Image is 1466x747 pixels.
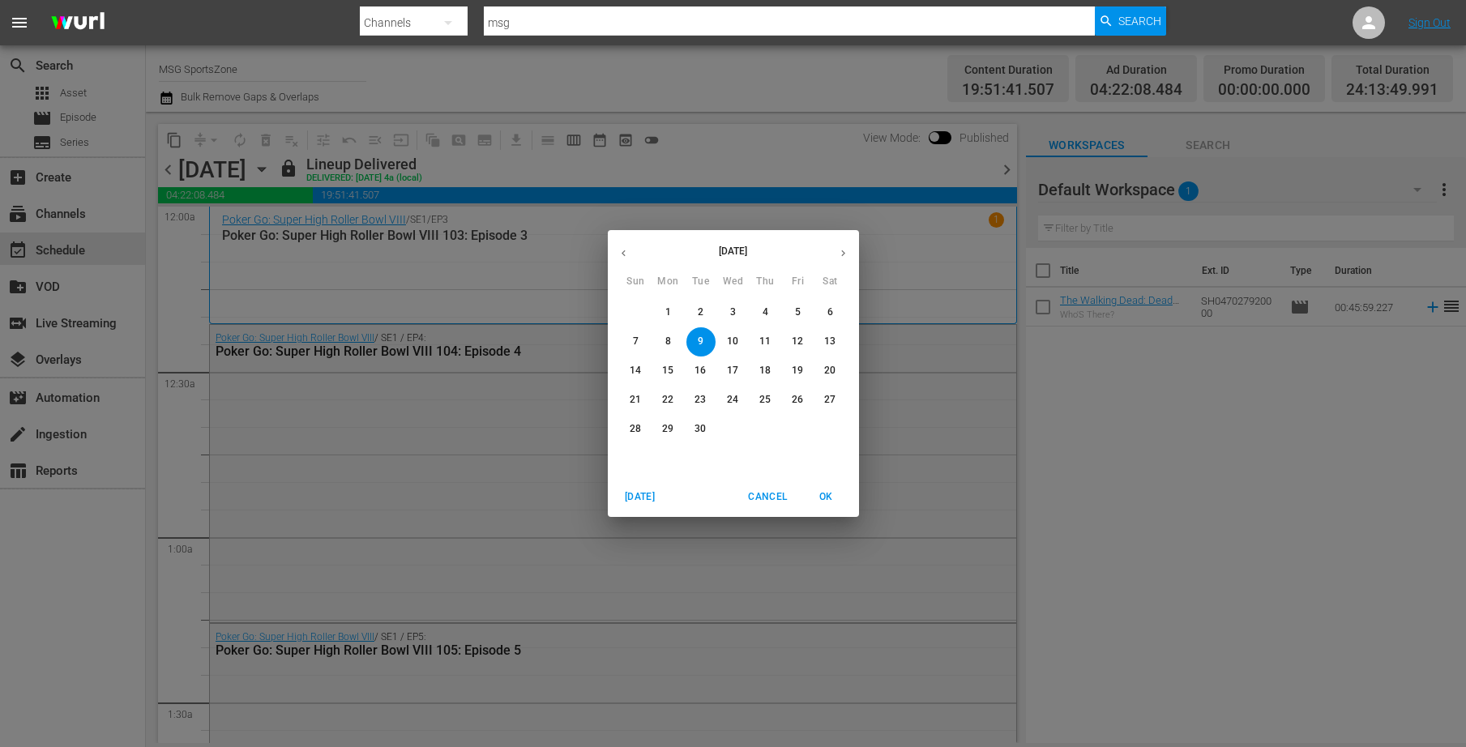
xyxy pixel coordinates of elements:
[662,364,673,378] p: 15
[827,305,833,319] p: 6
[727,393,738,407] p: 24
[751,356,780,386] button: 18
[695,364,706,378] p: 16
[622,274,651,290] span: Sun
[824,335,836,348] p: 13
[665,335,671,348] p: 8
[751,386,780,415] button: 25
[816,274,845,290] span: Sat
[654,327,683,356] button: 8
[792,393,803,407] p: 26
[630,393,641,407] p: 21
[719,298,748,327] button: 3
[759,393,771,407] p: 25
[816,386,845,415] button: 27
[686,356,716,386] button: 16
[748,489,787,506] span: Cancel
[639,244,827,258] p: [DATE]
[816,298,845,327] button: 6
[630,364,641,378] p: 14
[39,4,117,42] img: ans4CAIJ8jUAAAAAAAAAAAAAAAAAAAAAAAAgQb4GAAAAAAAAAAAAAAAAAAAAAAAAJMjXAAAAAAAAAAAAAAAAAAAAAAAAgAT5G...
[698,335,703,348] p: 9
[727,364,738,378] p: 17
[719,386,748,415] button: 24
[654,386,683,415] button: 22
[719,274,748,290] span: Wed
[686,386,716,415] button: 23
[719,327,748,356] button: 10
[10,13,29,32] span: menu
[630,422,641,436] p: 28
[622,356,651,386] button: 14
[698,305,703,319] p: 2
[719,356,748,386] button: 17
[784,274,813,290] span: Fri
[824,393,836,407] p: 27
[1118,6,1161,36] span: Search
[622,386,651,415] button: 21
[801,484,853,510] button: OK
[686,274,716,290] span: Tue
[730,305,736,319] p: 3
[621,489,660,506] span: [DATE]
[807,489,846,506] span: OK
[662,422,673,436] p: 29
[633,335,639,348] p: 7
[695,422,706,436] p: 30
[763,305,768,319] p: 4
[654,415,683,444] button: 29
[686,415,716,444] button: 30
[662,393,673,407] p: 22
[792,335,803,348] p: 12
[622,327,651,356] button: 7
[727,335,738,348] p: 10
[686,327,716,356] button: 9
[784,327,813,356] button: 12
[759,335,771,348] p: 11
[816,327,845,356] button: 13
[792,364,803,378] p: 19
[742,484,793,510] button: Cancel
[816,356,845,386] button: 20
[784,298,813,327] button: 5
[824,364,836,378] p: 20
[622,415,651,444] button: 28
[759,364,771,378] p: 18
[751,274,780,290] span: Thu
[1408,16,1451,29] a: Sign Out
[654,274,683,290] span: Mon
[784,386,813,415] button: 26
[751,298,780,327] button: 4
[654,356,683,386] button: 15
[665,305,671,319] p: 1
[695,393,706,407] p: 23
[751,327,780,356] button: 11
[784,356,813,386] button: 19
[614,484,666,510] button: [DATE]
[654,298,683,327] button: 1
[795,305,801,319] p: 5
[686,298,716,327] button: 2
